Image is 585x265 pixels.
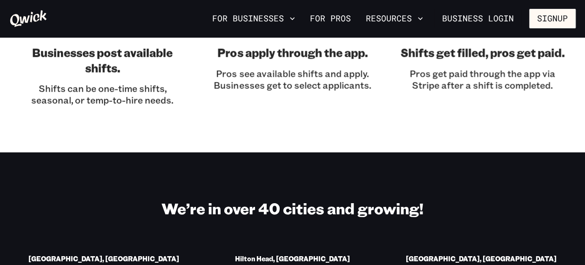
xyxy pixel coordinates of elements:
[434,9,522,28] a: Business Login
[529,9,576,28] button: Signup
[208,68,376,91] p: Pros see available shifts and apply. Businesses get to select applicants.
[362,11,427,26] button: Resources
[406,255,557,265] a: [GEOGRAPHIC_DATA], [GEOGRAPHIC_DATA]
[217,45,367,60] h3: Pros apply through the app.
[306,11,355,26] a: For Pros
[28,255,179,265] a: [GEOGRAPHIC_DATA], [GEOGRAPHIC_DATA]
[399,68,566,91] p: Pros get paid through the app via Stripe after a shift is completed.
[208,11,299,26] button: For Businesses
[19,83,186,106] p: Shifts can be one-time shifts, seasonal, or temp-to-hire needs.
[19,45,186,75] h3: Businesses post available shifts.
[9,199,576,218] h2: We’re in over 40 cities and growing!
[401,45,565,60] h3: Shifts get filled, pros get paid.
[235,255,350,265] a: Hilton Head, [GEOGRAPHIC_DATA]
